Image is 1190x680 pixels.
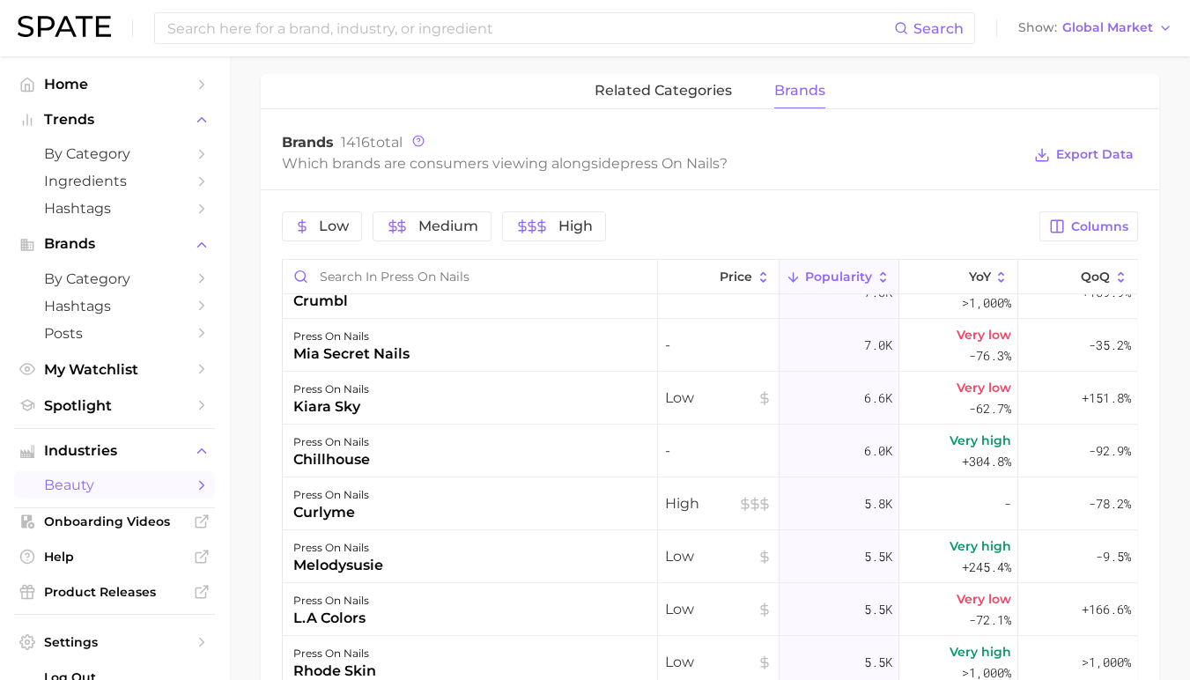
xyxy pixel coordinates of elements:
[1018,260,1137,294] button: QoQ
[864,546,892,567] span: 5.5k
[962,557,1011,578] span: +245.4%
[913,20,964,37] span: Search
[18,16,111,37] img: SPATE
[293,537,383,558] div: press on nails
[293,502,369,523] div: curlyme
[14,471,215,499] a: beauty
[1056,147,1134,162] span: Export Data
[962,451,1011,472] span: +304.8%
[418,219,478,233] span: Medium
[864,440,892,462] span: 6.0k
[319,219,349,233] span: Low
[44,112,185,128] span: Trends
[293,484,369,506] div: press on nails
[44,173,185,189] span: Ingredients
[44,634,185,650] span: Settings
[774,83,825,99] span: brands
[968,270,990,284] span: YoY
[665,599,772,620] span: Low
[14,356,215,383] a: My Watchlist
[864,493,892,514] span: 5.8k
[293,396,369,418] div: kiara sky
[14,107,215,133] button: Trends
[14,438,215,464] button: Industries
[1096,546,1131,567] span: -9.5%
[293,344,410,365] div: mia secret nails
[44,236,185,252] span: Brands
[720,270,752,284] span: Price
[293,326,410,347] div: press on nails
[957,324,1011,345] span: Very low
[957,377,1011,398] span: Very low
[969,610,1011,631] span: -72.1%
[283,425,1137,477] button: press on nailschillhouse-6.0kVery high+304.8%-92.9%
[620,155,720,172] span: press on nails
[899,260,1018,294] button: YoY
[1014,17,1177,40] button: ShowGlobal Market
[14,292,215,320] a: Hashtags
[282,152,1022,175] div: Which brands are consumers viewing alongside ?
[44,298,185,314] span: Hashtags
[283,319,1137,372] button: press on nailsmia secret nails-7.0kVery low-76.3%-35.2%
[44,397,185,414] span: Spotlight
[595,83,732,99] span: related categories
[283,477,1137,530] button: press on nailscurlymeHigh5.8k--78.2%
[558,219,593,233] span: High
[44,270,185,287] span: by Category
[950,641,1011,662] span: Very high
[14,543,215,570] a: Help
[950,430,1011,451] span: Very high
[969,345,1011,366] span: -76.3%
[44,477,185,493] span: beauty
[969,398,1011,419] span: -62.7%
[1082,599,1131,620] span: +166.6%
[14,508,215,535] a: Onboarding Videos
[1089,335,1131,356] span: -35.2%
[665,546,772,567] span: Low
[44,549,185,565] span: Help
[1039,211,1137,241] button: Columns
[14,579,215,605] a: Product Releases
[1089,493,1131,514] span: -78.2%
[293,608,369,629] div: l.a colors
[14,195,215,222] a: Hashtags
[864,335,892,356] span: 7.0k
[665,493,772,514] span: High
[665,388,772,409] span: Low
[282,134,334,151] span: Brands
[957,588,1011,610] span: Very low
[283,260,657,293] input: Search in press on nails
[665,440,772,462] span: -
[293,590,369,611] div: press on nails
[658,260,780,294] button: Price
[293,555,383,576] div: melodysusie
[14,70,215,98] a: Home
[14,320,215,347] a: Posts
[1018,23,1057,33] span: Show
[283,372,1137,425] button: press on nailskiara skyLow6.6kVery low-62.7%+151.8%
[14,392,215,419] a: Spotlight
[14,167,215,195] a: Ingredients
[283,530,1137,583] button: press on nailsmelodysusieLow5.5kVery high+245.4%-9.5%
[44,443,185,459] span: Industries
[1062,23,1153,33] span: Global Market
[44,76,185,92] span: Home
[1082,388,1131,409] span: +151.8%
[864,652,892,673] span: 5.5k
[1030,143,1137,167] button: Export Data
[665,652,772,673] span: Low
[864,388,892,409] span: 6.6k
[293,643,376,664] div: press on nails
[44,200,185,217] span: Hashtags
[14,140,215,167] a: by Category
[1089,440,1131,462] span: -92.9%
[962,294,1011,311] span: >1,000%
[864,599,892,620] span: 5.5k
[14,231,215,257] button: Brands
[14,629,215,655] a: Settings
[1082,654,1131,670] span: >1,000%
[950,536,1011,557] span: Very high
[166,13,894,43] input: Search here for a brand, industry, or ingredient
[293,449,370,470] div: chillhouse
[341,134,403,151] span: total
